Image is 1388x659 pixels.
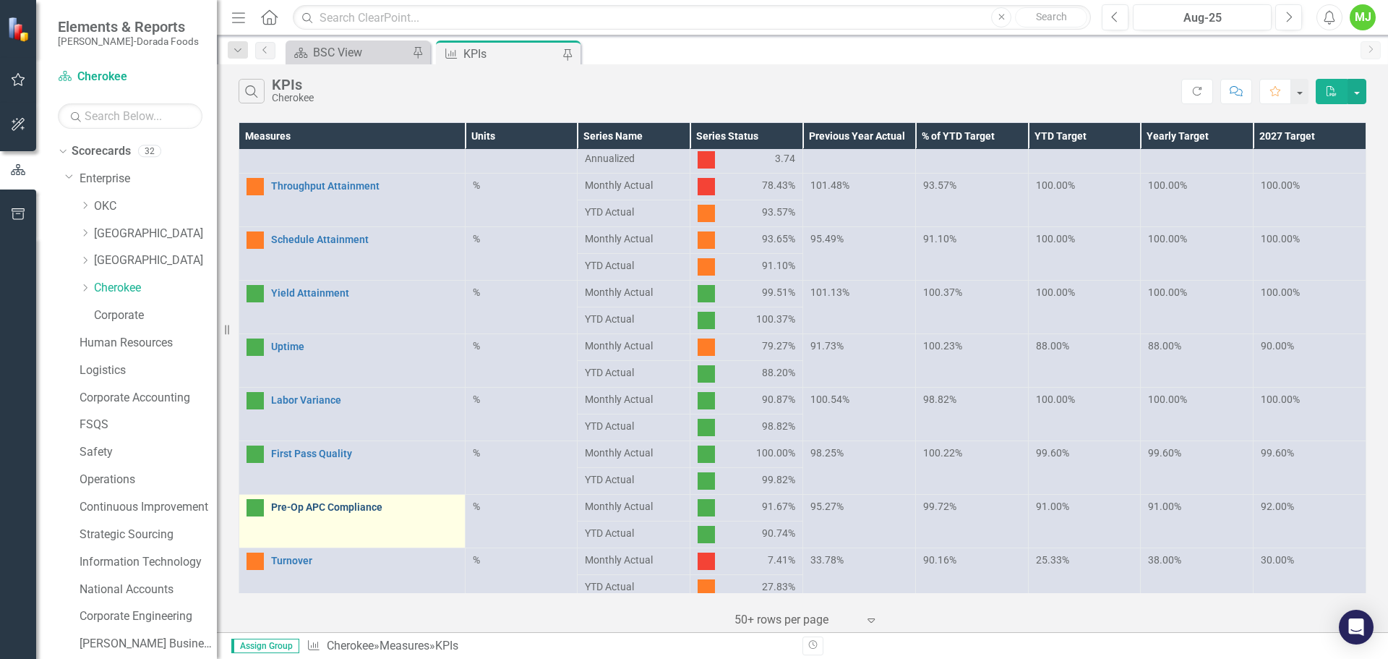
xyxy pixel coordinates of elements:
span: 99.60% [1148,447,1181,459]
span: 91.10% [762,258,795,276]
span: % [473,233,480,245]
img: Above Target [247,339,264,356]
a: Turnover [271,556,458,566]
td: Double-Click to Edit Right Click for Context Menu [239,174,466,227]
a: Cherokee [58,69,202,85]
span: 90.16% [923,554,956,566]
span: 99.60% [1036,447,1069,459]
img: Above Target [698,312,715,329]
span: 99.51% [762,285,795,302]
span: % [473,394,480,405]
span: 100.00% [756,446,795,463]
img: Warning [247,553,264,570]
span: 98.25% [810,447,844,459]
a: Scorecards [72,143,131,160]
a: Uptime [271,341,458,352]
a: [GEOGRAPHIC_DATA] [94,252,217,269]
span: 91.00% [1148,501,1181,512]
span: 100.00% [1261,233,1300,245]
button: Search [1015,7,1087,27]
span: 3.74 [775,151,795,169]
span: 98.82% [923,394,956,405]
td: Double-Click to Edit Right Click for Context Menu [239,441,466,495]
img: Above Target [698,499,715,516]
a: [GEOGRAPHIC_DATA] [94,226,217,242]
a: Cherokee [94,280,217,297]
span: 99.72% [923,501,956,512]
a: Information Technology [80,554,217,571]
div: Aug-25 [1138,9,1267,27]
span: % [473,447,480,459]
span: 88.00% [1148,340,1181,352]
img: Warning [247,231,264,249]
span: 91.00% [1036,501,1069,512]
span: 98.82% [762,419,795,436]
span: 99.82% [762,472,795,490]
img: Below Plan [698,151,715,169]
a: Measures [380,639,429,652]
span: 93.65% [762,231,795,249]
td: Double-Click to Edit Right Click for Context Menu [239,548,466,629]
img: Warning [247,178,264,195]
span: 30.00% [1261,554,1294,566]
span: 100.00% [1261,394,1300,405]
div: KPIs [272,77,314,93]
span: 91.73% [810,340,844,352]
a: National Accounts [80,582,217,598]
input: Search Below... [58,103,202,129]
span: 78.43% [762,178,795,195]
span: % [473,501,480,512]
img: ClearPoint Strategy [7,17,33,42]
span: 90.00% [1261,340,1294,352]
span: 79.27% [762,339,795,356]
span: 90.74% [762,526,795,543]
span: % [473,554,480,566]
span: 90.87% [762,392,795,409]
span: 91.10% [923,233,956,245]
span: 100.00% [1148,394,1187,405]
span: 100.22% [923,447,962,459]
div: BSC View [313,43,408,61]
img: Above Target [247,499,264,516]
a: Operations [80,472,217,488]
a: Enterprise [80,171,217,187]
span: 95.27% [810,501,844,512]
span: 100.00% [1036,286,1075,298]
td: Double-Click to Edit Right Click for Context Menu [239,495,466,548]
button: MJ [1350,4,1376,30]
span: Monthly Actual [585,392,682,407]
span: YTD Actual [585,205,682,219]
span: % [473,286,480,298]
span: 92.00% [1261,501,1294,512]
img: Above Target [698,392,715,409]
span: YTD Actual [585,472,682,487]
button: Aug-25 [1133,4,1272,30]
td: Double-Click to Edit Right Click for Context Menu [239,227,466,281]
span: Assign Group [231,639,299,653]
span: YTD Actual [585,419,682,433]
span: 100.00% [1261,286,1300,298]
div: » » [307,638,792,655]
div: KPIs [435,639,458,652]
span: YTD Actual [585,365,682,380]
img: Above Target [698,365,715,383]
span: YTD Actual [585,579,682,594]
span: Monthly Actual [585,499,682,514]
a: First Pass Quality [271,448,458,459]
span: 7.41% [768,553,795,570]
a: Strategic Sourcing [80,527,217,543]
img: Above Target [698,472,715,490]
span: 25.33% [1036,554,1069,566]
img: Below Plan [698,553,715,570]
div: KPIs [463,45,559,63]
span: 100.23% [923,340,962,352]
a: Labor Variance [271,395,458,406]
span: 101.13% [810,286,849,298]
span: 100.00% [1148,179,1187,191]
span: 38.00% [1148,554,1181,566]
span: YTD Actual [585,258,682,273]
div: Open Intercom Messenger [1339,610,1374,645]
a: Corporate [94,307,217,324]
span: 100.00% [1036,394,1075,405]
span: 91.67% [762,499,795,516]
